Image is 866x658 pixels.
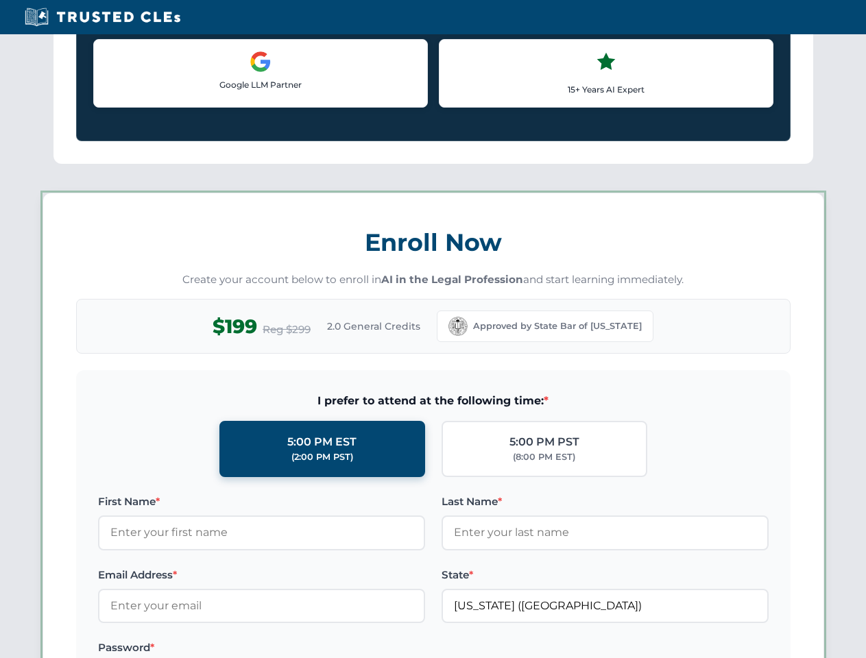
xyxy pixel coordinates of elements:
span: Reg $299 [263,321,311,338]
input: California (CA) [442,589,769,623]
img: California Bar [448,317,468,336]
span: $199 [213,311,257,342]
span: 2.0 General Credits [327,319,420,334]
label: Email Address [98,567,425,583]
img: Google [250,51,272,73]
label: Last Name [442,493,769,510]
div: (2:00 PM PST) [291,450,353,464]
strong: AI in the Legal Profession [381,273,523,286]
p: Google LLM Partner [105,78,416,91]
div: 5:00 PM PST [509,433,579,451]
img: Trusted CLEs [21,7,184,27]
span: I prefer to attend at the following time: [98,392,769,410]
div: (8:00 PM EST) [513,450,575,464]
input: Enter your first name [98,515,425,550]
label: State [442,567,769,583]
div: 5:00 PM EST [287,433,357,451]
h3: Enroll Now [76,221,791,264]
p: Create your account below to enroll in and start learning immediately. [76,272,791,288]
input: Enter your last name [442,515,769,550]
p: 15+ Years AI Expert [450,83,762,96]
label: First Name [98,493,425,510]
span: Approved by State Bar of [US_STATE] [473,319,642,333]
input: Enter your email [98,589,425,623]
label: Password [98,639,425,656]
